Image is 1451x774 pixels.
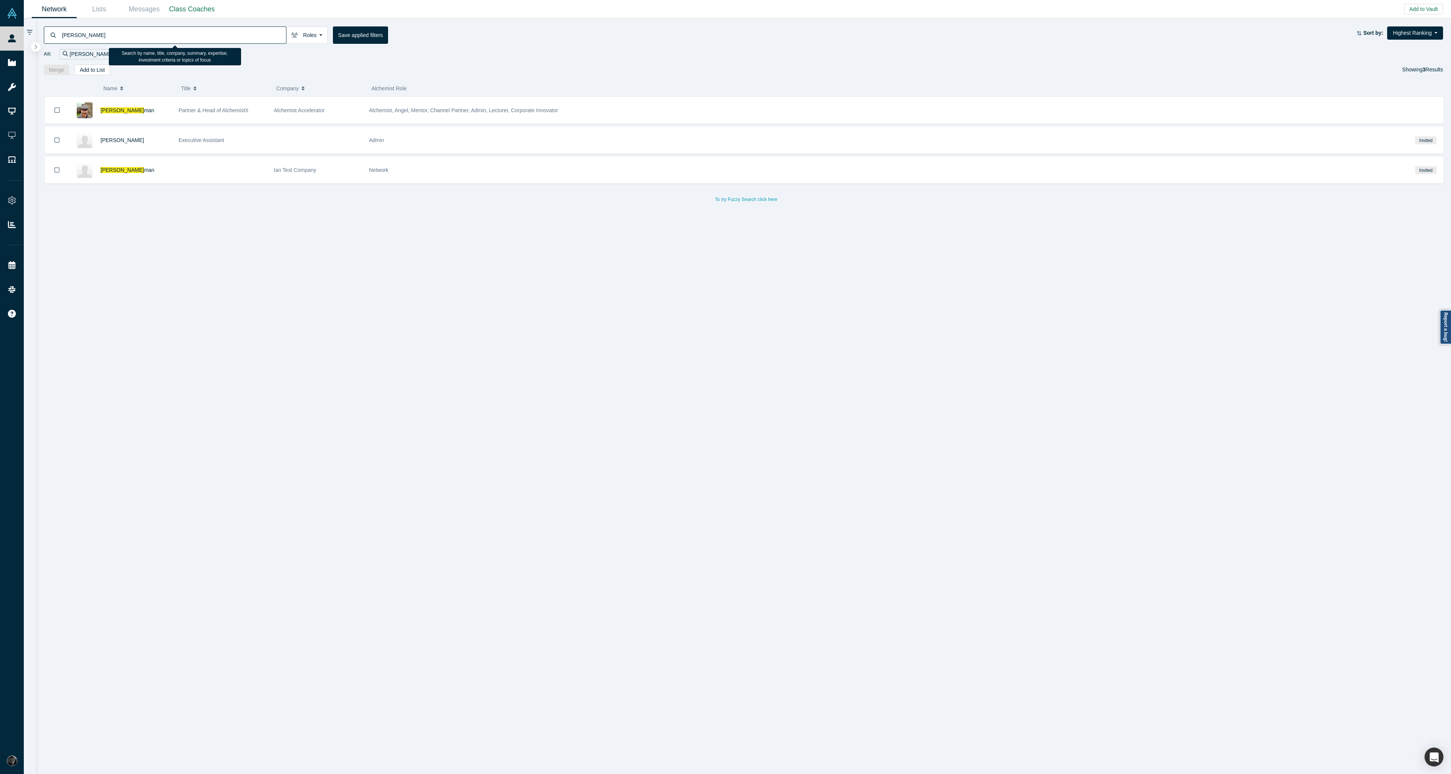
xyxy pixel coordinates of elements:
[369,167,388,173] span: Network
[45,97,69,124] button: Bookmark
[181,80,268,96] button: Title
[113,50,119,59] button: Remove Filter
[77,0,122,18] a: Lists
[1423,66,1426,73] strong: 3
[101,107,144,113] span: [PERSON_NAME]
[59,49,122,59] div: [PERSON_NAME]
[1440,310,1451,345] a: Report a bug!
[1415,166,1436,174] span: Invited
[44,65,70,75] button: Merge
[74,65,110,75] button: Add to List
[371,85,407,91] span: Alchemist Role
[101,167,154,173] a: [PERSON_NAME]man
[333,26,388,44] button: Save applied filters
[276,80,299,96] span: Company
[7,8,17,19] img: Alchemist Vault Logo
[369,137,384,143] span: Admin
[44,50,52,58] span: All:
[103,80,173,96] button: Name
[77,102,93,118] img: Ian Bergman's Profile Image
[77,162,93,178] img: Ian Bergman's Profile Image
[1387,26,1443,40] button: Highest Ranking
[32,0,77,18] a: Network
[286,26,328,44] button: Roles
[274,167,317,173] span: Ian Test Company
[276,80,364,96] button: Company
[144,167,154,173] span: man
[101,107,154,113] a: [PERSON_NAME]man
[77,132,93,148] img: Mischa Francis Velasco's Profile Image
[45,127,69,153] button: Bookmark
[1363,30,1383,36] strong: Sort by:
[1423,66,1443,73] span: Results
[7,755,17,766] img: Rami Chousein's Account
[101,137,144,143] a: [PERSON_NAME]
[101,167,144,173] span: [PERSON_NAME]
[122,0,167,18] a: Messages
[61,26,286,44] input: Search by name, title, company, summary, expertise, investment criteria or topics of focus
[103,80,117,96] span: Name
[274,107,325,113] span: Alchemist Accelerator
[45,157,69,183] button: Bookmark
[1415,136,1436,144] span: Invited
[167,0,217,18] a: Class Coaches
[1402,65,1443,75] div: Showing
[179,137,224,143] span: Executive Assistant
[369,107,558,113] span: Alchemist, Angel, Mentor, Channel Partner, Admin, Lecturer, Corporate Innovator
[179,107,249,113] span: Partner & Head of AlchemistX
[144,107,154,113] span: man
[710,195,783,204] button: To try Fuzzy Search click here
[181,80,191,96] span: Title
[1404,4,1443,14] button: Add to Vault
